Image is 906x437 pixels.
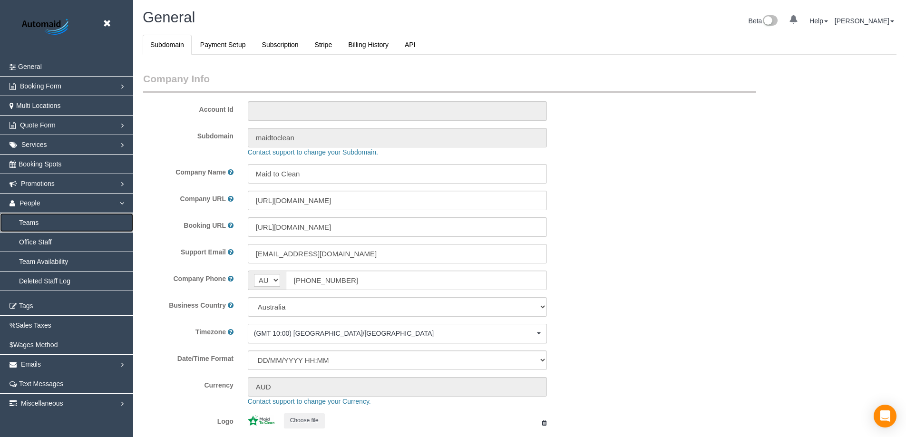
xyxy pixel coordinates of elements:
[18,63,42,70] span: General
[749,17,778,25] a: Beta
[17,17,76,38] img: Automaid Logo
[180,194,226,204] label: Company URL
[175,167,226,177] label: Company Name
[809,17,828,25] a: Help
[241,397,868,406] div: Contact support to change your Currency.
[136,377,241,390] label: Currency
[762,15,778,28] img: New interface
[254,329,535,338] span: (GMT 10:00) [GEOGRAPHIC_DATA]/[GEOGRAPHIC_DATA]
[15,321,51,329] span: Sales Taxes
[136,128,241,141] label: Subdomain
[143,9,195,26] span: General
[341,35,396,55] a: Billing History
[307,35,340,55] a: Stripe
[254,35,306,55] a: Subscription
[21,360,41,368] span: Emails
[19,302,33,310] span: Tags
[835,17,894,25] a: [PERSON_NAME]
[21,141,47,148] span: Services
[193,35,253,55] a: Payment Setup
[248,324,547,343] ol: Choose Timezone
[21,180,55,187] span: Promotions
[143,35,192,55] a: Subdomain
[136,413,241,426] label: Logo
[19,199,40,207] span: People
[20,121,56,129] span: Quote Form
[181,247,226,257] label: Support Email
[16,102,60,109] span: Multi Locations
[20,82,61,90] span: Booking Form
[248,415,274,426] img: 367b4035868b057e955216826a9f17c862141b21.jpeg
[195,327,226,337] label: Timezone
[21,399,63,407] span: Miscellaneous
[174,274,226,283] label: Company Phone
[874,405,896,427] div: Open Intercom Messenger
[184,221,226,230] label: Booking URL
[143,72,756,93] legend: Company Info
[286,271,547,290] input: Phone
[13,341,58,349] span: Wages Method
[241,147,868,157] div: Contact support to change your Subdomain.
[136,350,241,363] label: Date/Time Format
[136,101,241,114] label: Account Id
[284,413,325,428] button: Choose file
[248,324,547,343] button: (GMT 10:00) [GEOGRAPHIC_DATA]/[GEOGRAPHIC_DATA]
[169,301,226,310] label: Business Country
[397,35,423,55] a: API
[19,160,61,168] span: Booking Spots
[19,380,63,388] span: Text Messages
